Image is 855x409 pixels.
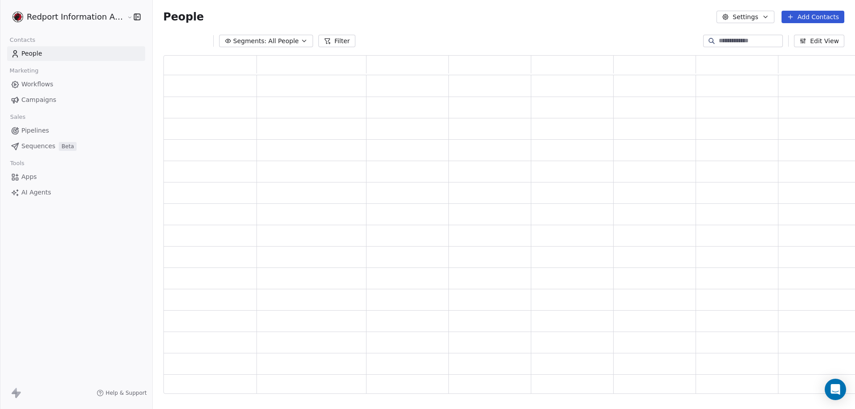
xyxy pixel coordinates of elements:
a: Campaigns [7,93,145,107]
button: Filter [318,35,355,47]
span: Marketing [6,64,42,77]
span: Redport Information Assurance [27,11,125,23]
span: Pipelines [21,126,49,135]
span: AI Agents [21,188,51,197]
span: Beta [59,142,77,151]
a: Help & Support [97,389,147,397]
span: People [21,49,42,58]
span: Apps [21,172,37,182]
span: Sales [6,110,29,124]
span: Help & Support [106,389,147,397]
span: Segments: [233,36,267,46]
button: Add Contacts [782,11,844,23]
a: SequencesBeta [7,139,145,154]
span: Sequences [21,142,55,151]
a: AI Agents [7,185,145,200]
a: Workflows [7,77,145,92]
button: Settings [717,11,774,23]
span: Campaigns [21,95,56,105]
button: Edit View [794,35,844,47]
span: Tools [6,157,28,170]
span: Contacts [6,33,39,47]
span: Workflows [21,80,53,89]
div: Open Intercom Messenger [825,379,846,400]
a: Apps [7,170,145,184]
span: People [163,10,204,24]
span: All People [269,36,299,46]
button: Redport Information Assurance [11,9,121,24]
a: Pipelines [7,123,145,138]
img: Redport_hacker_head.png [12,12,23,22]
a: People [7,46,145,61]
